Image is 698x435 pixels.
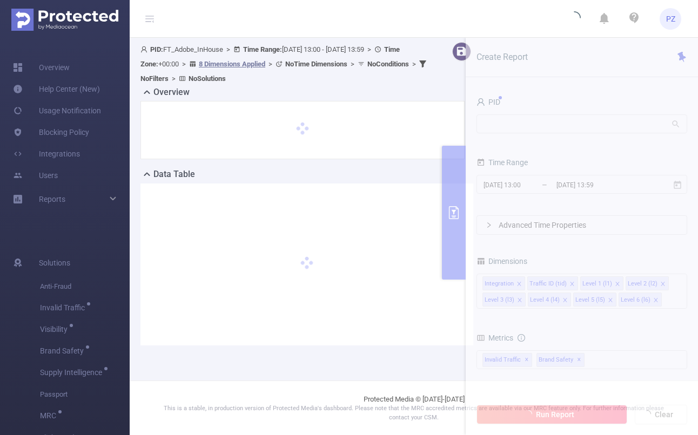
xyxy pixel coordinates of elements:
span: > [223,45,233,53]
span: Brand Safety [40,347,88,355]
a: Users [13,165,58,186]
img: Protected Media [11,9,118,31]
span: Anti-Fraud [40,276,130,297]
h2: Data Table [153,168,195,181]
b: No Filters [140,74,169,83]
span: Passport [40,384,130,405]
span: > [265,60,276,68]
a: Overview [13,57,70,78]
span: > [364,45,374,53]
b: PID: [150,45,163,53]
span: > [409,60,419,68]
b: No Conditions [367,60,409,68]
a: Usage Notification [13,100,101,121]
span: > [179,60,189,68]
a: Blocking Policy [13,121,89,143]
b: Time Range: [243,45,282,53]
span: > [169,74,179,83]
a: Reports [39,188,65,210]
a: Help Center (New) [13,78,100,100]
h2: Overview [153,86,190,99]
p: This is a stable, in production version of Protected Media's dashboard. Please note that the MRC ... [157,404,671,422]
u: 8 Dimensions Applied [199,60,265,68]
i: icon: user [140,46,150,53]
b: No Time Dimensions [285,60,347,68]
i: icon: loading [568,11,581,26]
span: Invalid Traffic [40,304,89,311]
span: Reports [39,195,65,203]
span: MRC [40,412,60,419]
span: Solutions [39,252,70,274]
span: Supply Intelligence [40,369,106,376]
b: No Solutions [189,74,226,83]
span: PZ [666,8,675,30]
span: > [347,60,358,68]
a: Integrations [13,143,80,165]
span: FT_Adobe_InHouse [DATE] 13:00 - [DATE] 13:59 +00:00 [140,45,429,83]
span: Visibility [40,325,71,333]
